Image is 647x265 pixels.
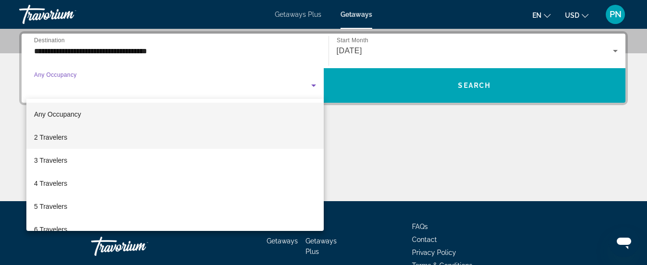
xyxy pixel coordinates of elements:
span: 3 Travelers [34,155,67,166]
span: 2 Travelers [34,132,67,143]
span: Any Occupancy [34,110,81,118]
iframe: Button to launch messaging window [609,227,639,257]
span: 4 Travelers [34,178,67,189]
span: 6 Travelers [34,224,67,235]
span: 5 Travelers [34,201,67,212]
